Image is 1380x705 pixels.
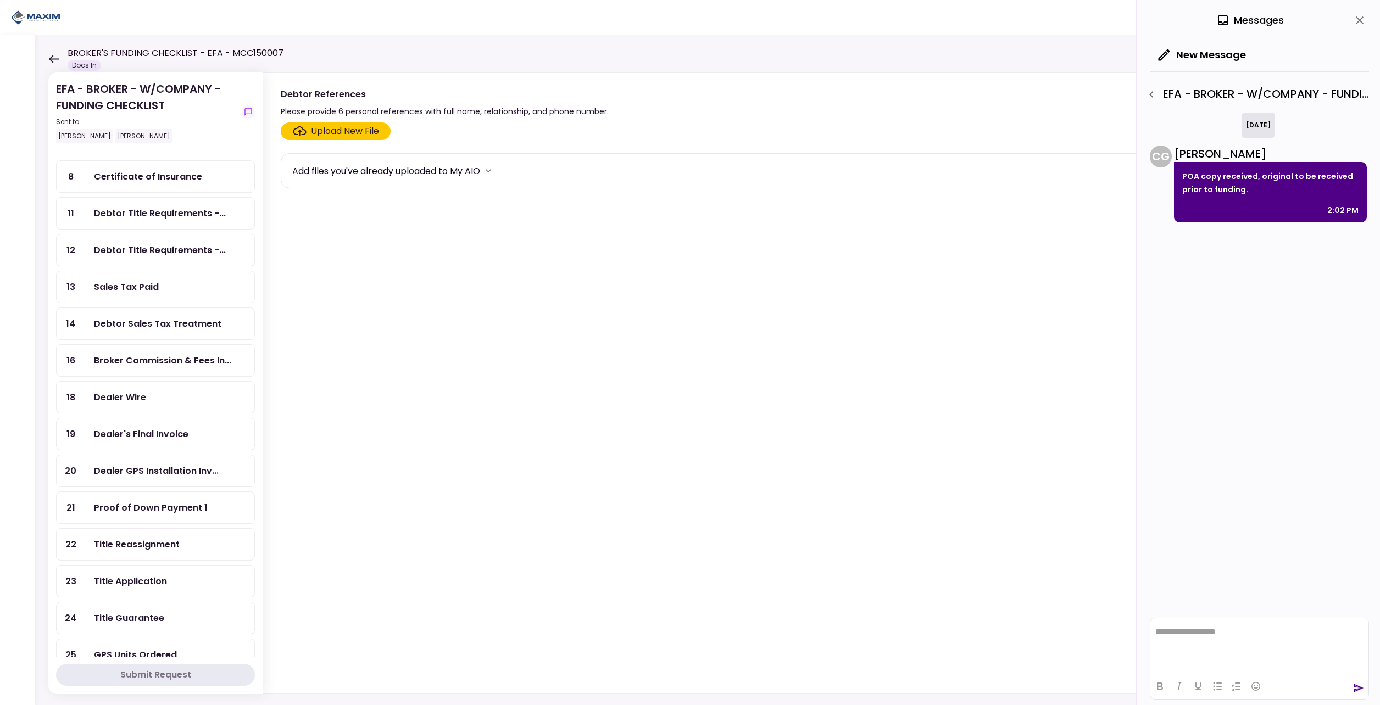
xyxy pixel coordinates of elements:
div: Debtor Title Requirements - Proof of IRP or Exemption [94,243,226,257]
div: Title Application [94,574,167,588]
a: 13Sales Tax Paid [56,271,255,303]
h1: BROKER'S FUNDING CHECKLIST - EFA - MCC150007 [68,47,283,60]
div: Broker Commission & Fees Invoice [94,354,231,367]
button: New Message [1150,41,1255,69]
div: Title Reassignment [94,538,180,551]
a: 12Debtor Title Requirements - Proof of IRP or Exemption [56,234,255,266]
a: 8Certificate of Insurance [56,160,255,193]
div: [DATE] [1242,113,1275,138]
a: 14Debtor Sales Tax Treatment [56,307,255,340]
div: Debtor References [281,87,609,101]
div: Title Guarantee [94,611,164,625]
div: 24 [57,602,85,634]
div: Debtor Title Requirements - Other Requirements [94,206,226,220]
a: 11Debtor Title Requirements - Other Requirements [56,197,255,230]
span: Click here to upload the required document [281,122,391,140]
button: Bullet list [1208,679,1227,694]
a: 21Proof of Down Payment 1 [56,491,255,524]
div: Please provide 6 personal references with full name, relationship, and phone number. [281,105,609,118]
div: [PERSON_NAME] [1174,146,1367,162]
button: Emojis [1247,679,1265,694]
a: 22Title Reassignment [56,528,255,561]
a: 19Dealer's Final Invoice [56,418,255,450]
button: show-messages [242,105,255,119]
button: Numbered list [1227,679,1246,694]
a: 18Dealer Wire [56,381,255,413]
div: Debtor Sales Tax Treatment [94,317,221,331]
a: 23Title Application [56,565,255,597]
div: Dealer's Final Invoice [94,427,188,441]
div: Submit Request [120,668,191,681]
div: Certificate of Insurance [94,170,202,183]
div: EFA - BROKER - W/COMPANY - FUNDING CHECKLIST - POA - Original POA (not CA or [GEOGRAPHIC_DATA]) [1142,85,1369,104]
button: send [1353,682,1364,693]
button: close [1350,11,1369,30]
div: Debtor ReferencesPlease provide 6 personal references with full name, relationship, and phone num... [263,72,1358,694]
button: Underline [1189,679,1207,694]
button: Bold [1150,679,1169,694]
iframe: Rich Text Area [1150,618,1368,673]
button: Submit Request [56,664,255,686]
div: [PERSON_NAME] [56,129,113,143]
div: 21 [57,492,85,523]
div: 8 [57,161,85,192]
div: 13 [57,271,85,303]
a: 25GPS Units Ordered [56,639,255,671]
div: Dealer Wire [94,390,146,404]
div: Upload New File [311,125,379,138]
img: Partner icon [11,9,60,26]
div: GPS Units Ordered [94,648,177,662]
div: Dealer GPS Installation Invoice [94,464,219,478]
div: Sent to: [56,117,237,127]
div: Messages [1216,12,1284,29]
div: 11 [57,198,85,229]
div: C G [1150,146,1172,167]
div: 12 [57,234,85,266]
div: 25 [57,639,85,670]
p: POA copy received, original to be received prior to funding. [1182,170,1359,196]
div: 14 [57,308,85,339]
button: more [480,163,497,179]
a: 16Broker Commission & Fees Invoice [56,344,255,377]
div: 16 [57,345,85,376]
div: 23 [57,566,85,597]
div: Docs In [68,60,101,71]
div: [PERSON_NAME] [115,129,172,143]
div: EFA - BROKER - W/COMPANY - FUNDING CHECKLIST [56,81,237,143]
div: 22 [57,529,85,560]
div: 20 [57,455,85,486]
div: 2:02 PM [1327,204,1359,217]
div: 19 [57,418,85,450]
button: Italic [1170,679,1188,694]
a: 24Title Guarantee [56,602,255,634]
div: Sales Tax Paid [94,280,159,294]
div: 18 [57,382,85,413]
a: 20Dealer GPS Installation Invoice [56,455,255,487]
div: Proof of Down Payment 1 [94,501,208,514]
div: Add files you've already uploaded to My AIO [292,164,480,178]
